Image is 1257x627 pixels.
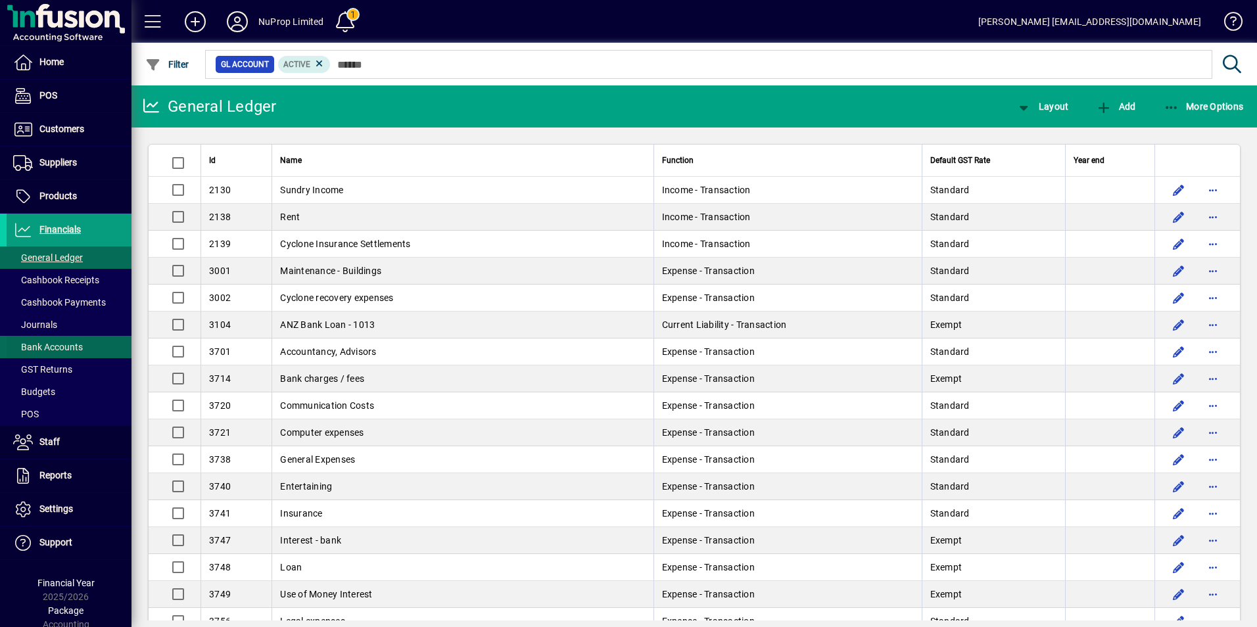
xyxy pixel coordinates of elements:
[1202,314,1223,335] button: More options
[662,319,787,330] span: Current Liability - Transaction
[142,53,193,76] button: Filter
[13,297,106,308] span: Cashbook Payments
[1168,341,1189,362] button: Edit
[1202,206,1223,227] button: More options
[7,113,131,146] a: Customers
[930,400,970,411] span: Standard
[1168,206,1189,227] button: Edit
[7,459,131,492] a: Reports
[1168,530,1189,551] button: Edit
[13,252,83,263] span: General Ledger
[7,147,131,179] a: Suppliers
[930,481,970,492] span: Standard
[662,427,755,438] span: Expense - Transaction
[1002,95,1082,118] app-page-header-button: View chart layout
[930,508,970,519] span: Standard
[1168,179,1189,200] button: Edit
[13,275,99,285] span: Cashbook Receipts
[930,589,962,599] span: Exempt
[7,526,131,559] a: Support
[1202,503,1223,524] button: More options
[662,239,751,249] span: Income - Transaction
[1202,260,1223,281] button: More options
[662,292,755,303] span: Expense - Transaction
[39,57,64,67] span: Home
[280,212,300,222] span: Rent
[39,503,73,514] span: Settings
[662,185,751,195] span: Income - Transaction
[7,426,131,459] a: Staff
[280,535,341,546] span: Interest - bank
[662,616,755,626] span: Expense - Transaction
[209,373,231,384] span: 3714
[209,346,231,357] span: 3701
[662,562,755,572] span: Expense - Transaction
[930,616,970,626] span: Standard
[662,589,755,599] span: Expense - Transaction
[930,292,970,303] span: Standard
[930,266,970,276] span: Standard
[221,58,269,71] span: GL Account
[930,562,962,572] span: Exempt
[209,535,231,546] span: 3747
[13,409,39,419] span: POS
[39,224,81,235] span: Financials
[1168,422,1189,443] button: Edit
[7,46,131,79] a: Home
[280,239,410,249] span: Cyclone Insurance Settlements
[930,239,970,249] span: Standard
[1168,449,1189,470] button: Edit
[280,481,332,492] span: Entertaining
[37,578,95,588] span: Financial Year
[209,427,231,438] span: 3721
[280,373,364,384] span: Bank charges / fees
[1168,476,1189,497] button: Edit
[1164,101,1244,112] span: More Options
[930,153,990,168] span: Default GST Rate
[209,212,231,222] span: 2138
[1202,584,1223,605] button: More options
[1168,368,1189,389] button: Edit
[1202,179,1223,200] button: More options
[48,605,83,616] span: Package
[209,400,231,411] span: 3720
[283,60,310,69] span: Active
[1202,233,1223,254] button: More options
[1202,530,1223,551] button: More options
[280,616,345,626] span: Legal expenses
[39,537,72,547] span: Support
[209,454,231,465] span: 3738
[7,269,131,291] a: Cashbook Receipts
[7,381,131,403] a: Budgets
[1202,395,1223,416] button: More options
[7,336,131,358] a: Bank Accounts
[209,562,231,572] span: 3748
[1202,476,1223,497] button: More options
[209,616,231,626] span: 3756
[662,373,755,384] span: Expense - Transaction
[280,153,302,168] span: Name
[662,400,755,411] span: Expense - Transaction
[930,373,962,384] span: Exempt
[1168,584,1189,605] button: Edit
[209,153,264,168] div: Id
[280,319,375,330] span: ANZ Bank Loan - 1013
[280,589,372,599] span: Use of Money Interest
[662,346,755,357] span: Expense - Transaction
[280,266,381,276] span: Maintenance - Buildings
[930,346,970,357] span: Standard
[39,90,57,101] span: POS
[280,292,393,303] span: Cyclone recovery expenses
[1202,449,1223,470] button: More options
[1202,368,1223,389] button: More options
[1168,287,1189,308] button: Edit
[209,319,231,330] span: 3104
[1202,341,1223,362] button: More options
[13,386,55,397] span: Budgets
[1168,233,1189,254] button: Edit
[7,403,131,425] a: POS
[39,436,60,447] span: Staff
[1168,557,1189,578] button: Edit
[174,10,216,34] button: Add
[13,319,57,330] span: Journals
